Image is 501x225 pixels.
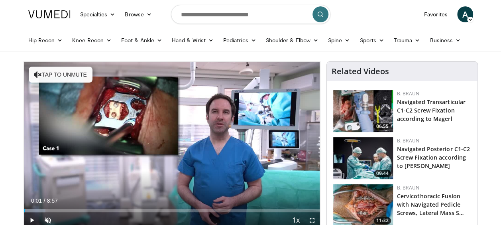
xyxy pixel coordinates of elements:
a: Shoulder & Elbow [261,32,323,48]
a: Pediatrics [218,32,261,48]
span: 11:32 [374,217,391,224]
a: Trauma [389,32,425,48]
img: f8410e01-fc31-46c0-a1b2-4166cf12aee9.jpg.150x105_q85_crop-smart_upscale.jpg [333,90,393,132]
a: B. Braun [397,184,419,191]
a: 09:44 [333,137,393,179]
span: 0:01 [31,197,42,204]
a: B. Braun [397,90,419,97]
a: Navigated Transarticular C1-C2 Screw Fixation according to Magerl [397,98,466,122]
div: Progress Bar [24,209,320,212]
a: Hip Recon [24,32,68,48]
a: Knee Recon [67,32,116,48]
a: 06:55 [333,90,393,132]
button: Tap to unmute [29,67,92,83]
h4: Related Videos [332,67,389,76]
a: Navigated Posterior C1-C2 Screw Fixation according to [PERSON_NAME] [397,145,470,170]
a: Favorites [419,6,452,22]
a: Sports [355,32,389,48]
a: Foot & Ankle [116,32,167,48]
span: 09:44 [374,170,391,177]
img: 14c2e441-0343-4af7-a441-cf6cc92191f7.jpg.150x105_q85_crop-smart_upscale.jpg [333,137,393,179]
input: Search topics, interventions [171,5,330,24]
a: Hand & Wrist [167,32,218,48]
img: VuMedi Logo [28,10,71,18]
a: Business [425,32,466,48]
a: Specialties [75,6,120,22]
a: B. Braun [397,137,419,144]
a: Browse [120,6,157,22]
a: Cervicothoracic Fusion with Navigated Pedicle Screws, Lateral Mass S… [397,192,464,217]
span: 8:57 [47,197,58,204]
a: Spine [323,32,355,48]
span: 06:55 [374,123,391,130]
a: A [457,6,473,22]
span: / [44,197,45,204]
